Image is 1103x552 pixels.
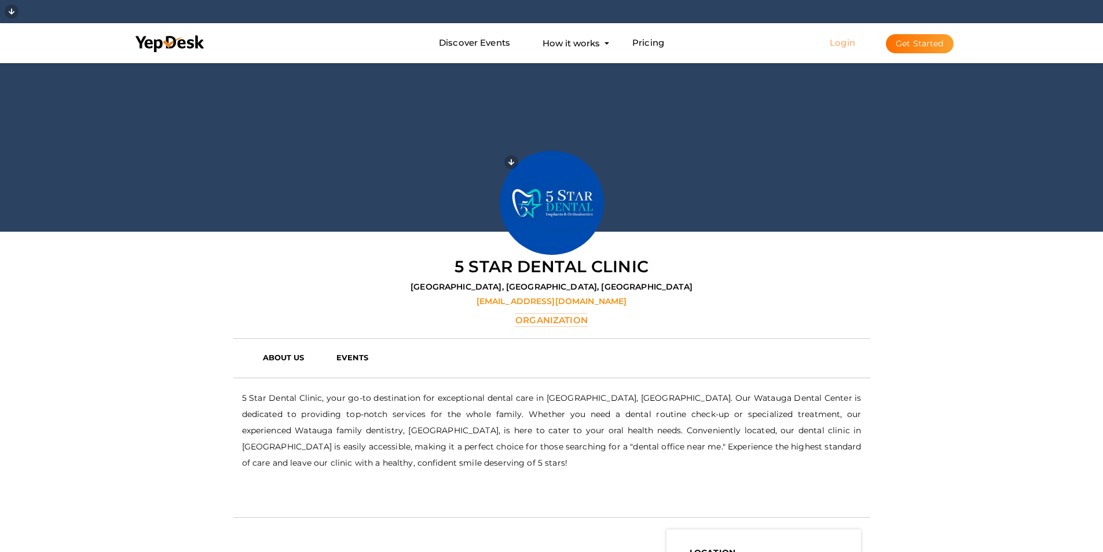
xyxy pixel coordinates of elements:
a: EVENTS [328,349,392,366]
img: AFRUHH5P_normal.png [500,151,604,255]
a: Login [830,37,855,48]
label: 5 Star Dental Clinic [455,255,648,278]
button: Get Started [886,34,954,53]
label: [EMAIL_ADDRESS][DOMAIN_NAME] [477,295,627,307]
button: How it works [539,32,603,54]
b: EVENTS [336,353,369,362]
label: [GEOGRAPHIC_DATA], [GEOGRAPHIC_DATA], [GEOGRAPHIC_DATA] [411,281,692,293]
a: Pricing [632,32,664,54]
a: ABOUT US [254,349,328,366]
b: ABOUT US [263,353,305,362]
p: 5 Star Dental Clinic, your go-to destination for exceptional dental care in [GEOGRAPHIC_DATA], [G... [242,390,862,471]
a: Discover Events [439,32,510,54]
label: Organization [515,313,588,327]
